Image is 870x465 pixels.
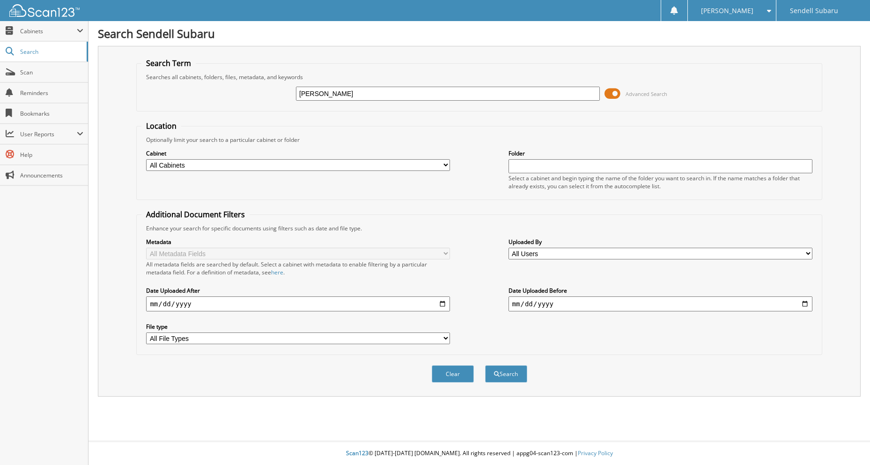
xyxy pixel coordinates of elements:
div: © [DATE]-[DATE] [DOMAIN_NAME]. All rights reserved | appg04-scan123-com | [88,442,870,465]
div: Select a cabinet and begin typing the name of the folder you want to search in. If the name match... [509,174,812,190]
span: Reminders [20,89,83,97]
span: Search [20,48,82,56]
div: Searches all cabinets, folders, files, metadata, and keywords [141,73,817,81]
label: File type [146,323,450,331]
span: Scan [20,68,83,76]
span: Advanced Search [626,90,667,97]
div: Enhance your search for specific documents using filters such as date and file type. [141,224,817,232]
span: [PERSON_NAME] [701,8,753,14]
label: Uploaded By [509,238,812,246]
a: here [271,268,283,276]
span: Announcements [20,171,83,179]
a: Privacy Policy [578,449,613,457]
button: Clear [432,365,474,383]
h1: Search Sendell Subaru [98,26,861,41]
iframe: Chat Widget [823,420,870,465]
legend: Location [141,121,181,131]
label: Folder [509,149,812,157]
span: Sendell Subaru [790,8,838,14]
label: Cabinet [146,149,450,157]
span: Help [20,151,83,159]
label: Date Uploaded After [146,287,450,295]
label: Date Uploaded Before [509,287,812,295]
span: Bookmarks [20,110,83,118]
legend: Search Term [141,58,196,68]
label: Metadata [146,238,450,246]
input: end [509,296,812,311]
span: User Reports [20,130,77,138]
input: start [146,296,450,311]
span: Scan123 [346,449,369,457]
legend: Additional Document Filters [141,209,250,220]
div: All metadata fields are searched by default. Select a cabinet with metadata to enable filtering b... [146,260,450,276]
button: Search [485,365,527,383]
span: Cabinets [20,27,77,35]
img: scan123-logo-white.svg [9,4,80,17]
div: Optionally limit your search to a particular cabinet or folder [141,136,817,144]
